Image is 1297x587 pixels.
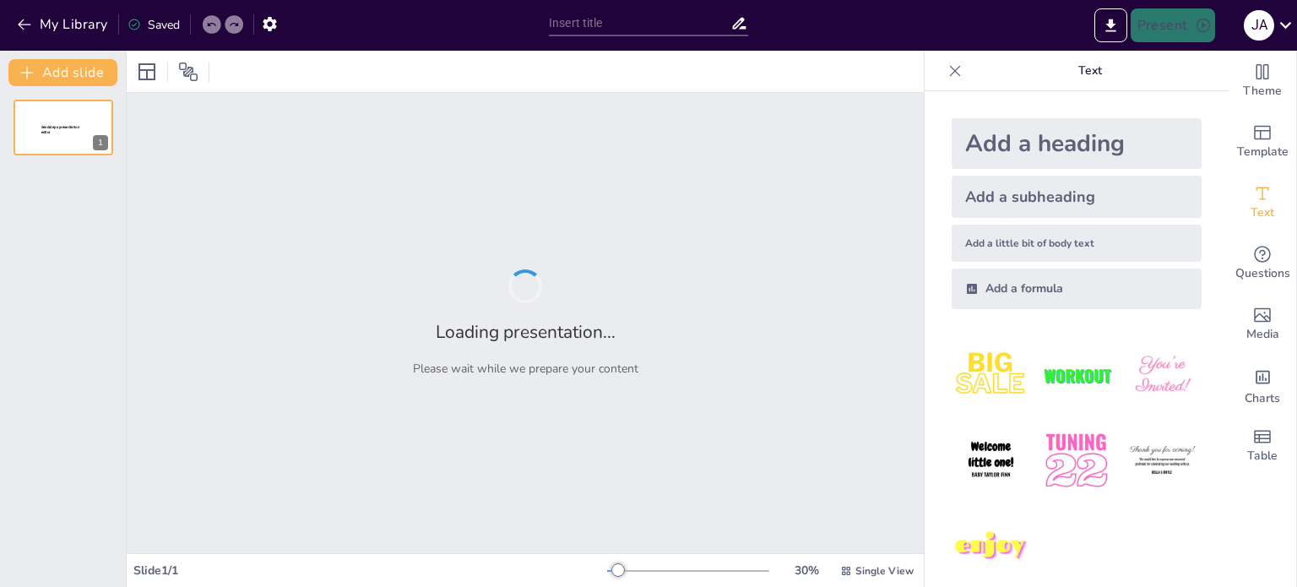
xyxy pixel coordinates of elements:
div: J A [1244,10,1274,41]
div: 1 [93,135,108,150]
div: Add images, graphics, shapes or video [1229,294,1296,355]
div: Get real-time input from your audience [1229,233,1296,294]
img: 7.jpeg [952,508,1030,586]
button: Add slide [8,59,117,86]
p: Text [969,51,1212,91]
h2: Loading presentation... [436,320,616,344]
img: 2.jpeg [1037,336,1115,415]
div: 30 % [786,563,827,579]
span: Text [1251,204,1274,222]
div: Add a little bit of body text [952,225,1202,262]
div: Add a formula [952,269,1202,309]
span: Position [178,62,198,82]
img: 5.jpeg [1037,421,1115,500]
span: Questions [1235,264,1290,283]
span: Table [1247,447,1278,465]
button: J A [1244,8,1274,42]
img: 3.jpeg [1123,336,1202,415]
div: Slide 1 / 1 [133,563,607,579]
span: Sendsteps presentation editor [41,125,79,134]
button: Present [1131,8,1215,42]
input: Insert title [549,11,730,35]
img: 6.jpeg [1123,421,1202,500]
div: Saved [128,17,180,33]
div: Add charts and graphs [1229,355,1296,416]
div: Add a table [1229,416,1296,476]
div: Add ready made slides [1229,111,1296,172]
span: Media [1246,325,1279,344]
div: Add text boxes [1229,172,1296,233]
div: Add a subheading [952,176,1202,218]
span: Template [1237,143,1289,161]
img: 1.jpeg [952,336,1030,415]
button: Export to PowerPoint [1094,8,1127,42]
span: Theme [1243,82,1282,101]
div: Add a heading [952,118,1202,169]
img: 4.jpeg [952,421,1030,500]
span: Single View [855,564,914,578]
div: Change the overall theme [1229,51,1296,111]
span: Charts [1245,389,1280,408]
div: Layout [133,58,160,85]
p: Please wait while we prepare your content [413,361,638,377]
button: My Library [13,11,115,38]
div: 1 [14,100,113,155]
